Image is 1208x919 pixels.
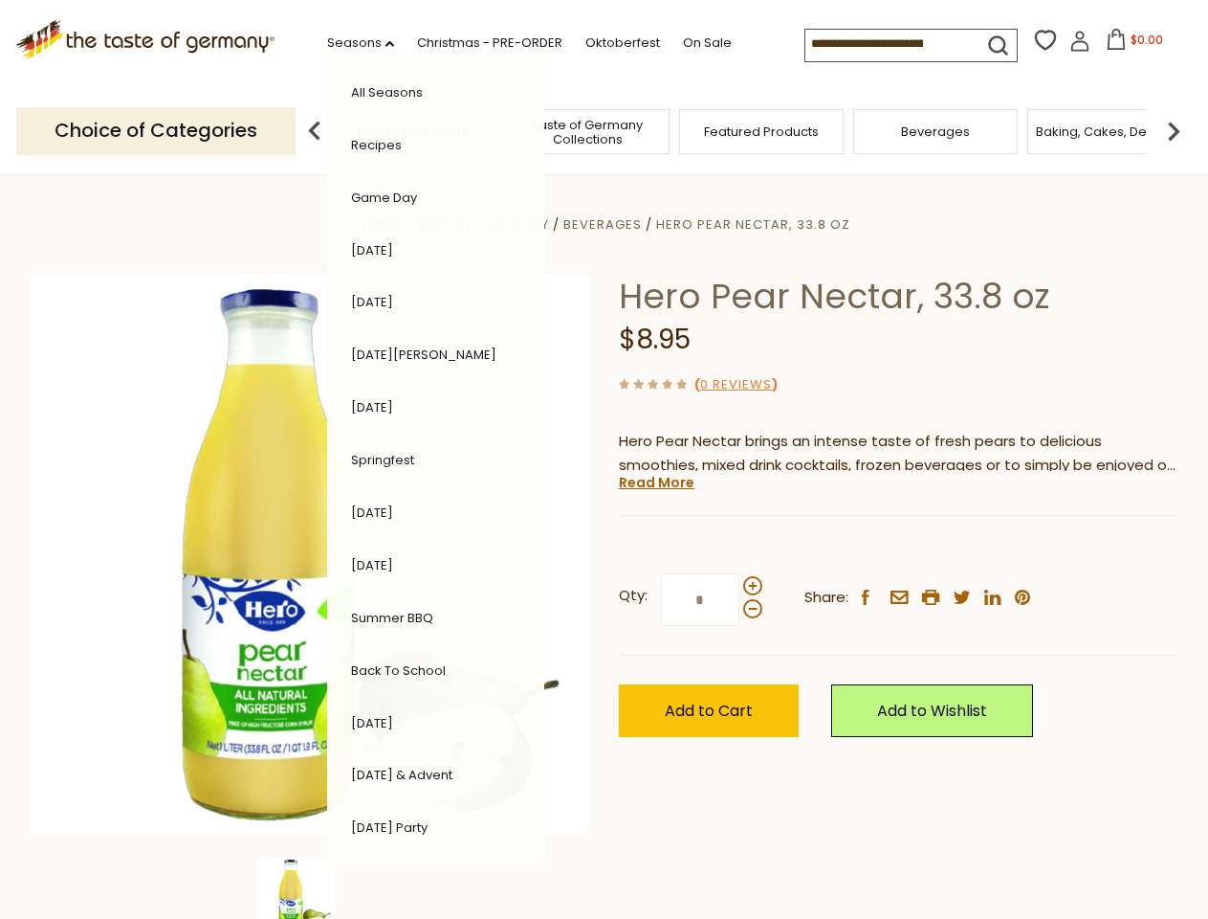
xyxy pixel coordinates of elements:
a: [DATE][PERSON_NAME] [351,346,496,364]
a: [DATE] [351,293,393,311]
button: $0.00 [1094,29,1175,57]
a: [DATE] [351,504,393,522]
a: [DATE] Party [351,818,428,837]
a: Baking, Cakes, Desserts [1036,124,1184,139]
a: 0 Reviews [700,375,772,395]
h1: Hero Pear Nectar, 33.8 oz [619,275,1178,318]
a: Featured Products [704,124,819,139]
a: [DATE] [351,241,393,259]
a: Christmas - PRE-ORDER [417,33,562,54]
img: Hero Pear Nectar, 33.8 oz [31,275,590,835]
span: ( ) [694,375,778,393]
a: Recipes [351,136,402,154]
button: Add to Cart [619,684,799,737]
a: Summer BBQ [351,609,433,627]
img: previous arrow [296,112,334,150]
img: next arrow [1154,112,1193,150]
span: Share: [804,586,848,610]
span: $8.95 [619,321,691,358]
p: Hero Pear Nectar brings an intense taste of fresh pears to delicious smoothies, mixed drink cockt... [619,430,1178,478]
a: [DATE] & Advent [351,766,452,784]
input: Qty: [661,573,739,626]
p: Choice of Categories [16,107,296,154]
strong: Qty: [619,584,648,608]
a: Springfest [351,451,414,469]
a: Back to School [351,661,446,680]
span: $0.00 [1131,32,1163,48]
a: Add to Wishlist [831,684,1033,737]
a: Beverages [563,215,642,234]
a: Seasons [327,33,394,54]
a: Hero Pear Nectar, 33.8 oz [656,215,850,234]
a: Oktoberfest [585,33,660,54]
a: [DATE] [351,398,393,416]
a: Taste of Germany Collections [511,118,664,146]
a: All Seasons [351,83,423,101]
a: [DATE] [351,714,393,732]
a: Read More [619,473,694,492]
a: Game Day [351,189,417,207]
a: [DATE] [351,556,393,574]
span: Add to Cart [665,700,753,722]
a: Beverages [901,124,970,139]
a: On Sale [683,33,732,54]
